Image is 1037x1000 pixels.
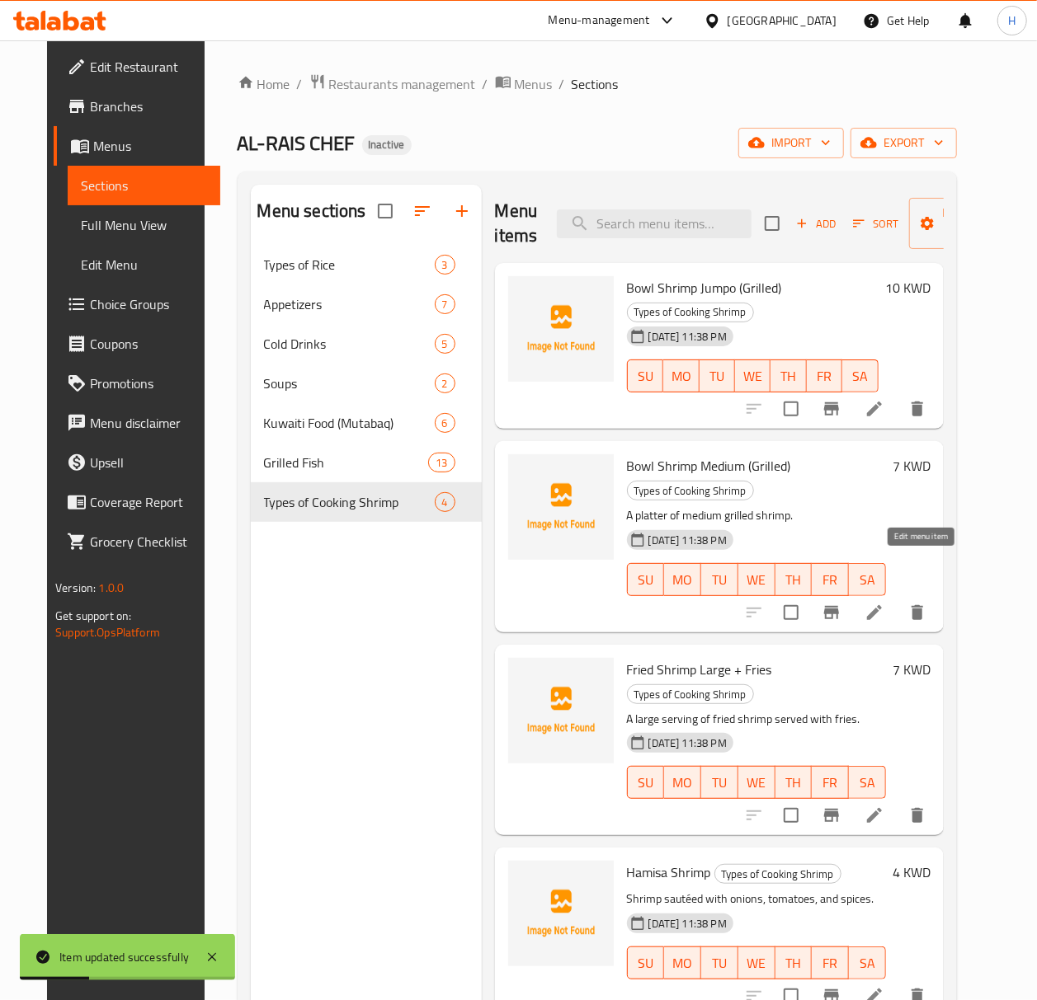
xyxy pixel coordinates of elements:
[634,771,658,795] span: SU
[898,389,937,429] button: delete
[922,203,1006,244] span: Manage items
[549,11,650,31] div: Menu-management
[849,211,903,237] button: Sort
[742,364,764,388] span: WE
[664,946,701,979] button: MO
[893,454,931,477] h6: 7 KWD
[264,373,435,393] div: Soups
[238,73,957,95] nav: breadcrumb
[627,453,791,478] span: Bowl Shrimp Medium (Grilled)
[634,568,658,592] span: SU
[813,364,836,388] span: FR
[627,860,711,885] span: Hamisa Shrimp
[251,238,482,528] nav: Menu sections
[818,568,842,592] span: FR
[264,255,435,275] span: Types of Rice
[68,245,220,284] a: Edit Menu
[642,329,733,345] span: [DATE] 11:38 PM
[435,413,455,433] div: items
[842,211,909,237] span: Sort items
[849,364,871,388] span: SA
[435,294,455,314] div: items
[849,766,886,799] button: SA
[403,191,442,231] span: Sort sections
[642,533,733,548] span: [DATE] 11:38 PM
[362,138,412,152] span: Inactive
[54,324,220,364] a: Coupons
[264,334,435,354] span: Cold Drinks
[264,492,435,512] div: Types of Cooking Shrimp
[628,685,753,704] span: Types of Cooking Shrimp
[898,796,937,835] button: delete
[495,199,538,248] h2: Menu items
[1008,12,1016,30] span: H
[55,577,96,599] span: Version:
[627,657,772,682] span: Fried Shrimp Large + Fries
[782,951,806,975] span: TH
[90,453,207,472] span: Upsell
[90,413,207,433] span: Menu disclaimer
[782,771,806,795] span: TH
[774,595,808,630] span: Select to update
[436,257,455,273] span: 3
[54,87,220,126] a: Branches
[812,946,849,979] button: FR
[264,413,435,433] span: Kuwaiti Food (Mutabaq)
[774,392,808,426] span: Select to update
[663,359,699,392] button: MO
[251,403,482,443] div: Kuwaiti Food (Mutabaq)6
[264,453,429,472] span: Grilled Fish
[59,948,189,966] div: Item updated successfully
[54,126,220,166] a: Menus
[627,709,886,730] p: A large serving of fried shrimp served with fries.
[807,359,842,392] button: FR
[706,364,728,388] span: TU
[728,12,837,30] div: [GEOGRAPHIC_DATA]
[671,771,695,795] span: MO
[818,771,842,795] span: FR
[54,47,220,87] a: Edit Restaurant
[559,74,565,94] li: /
[865,399,884,419] a: Edit menu item
[436,376,455,392] span: 2
[893,861,931,884] h6: 4 KWD
[700,359,735,392] button: TU
[368,194,403,228] span: Select all sections
[627,889,886,909] p: Shrimp sautéed with onions, tomatoes, and spices.
[634,364,657,388] span: SU
[642,735,733,751] span: [DATE] 11:38 PM
[90,373,207,393] span: Promotions
[738,563,775,596] button: WE
[627,359,663,392] button: SU
[775,563,813,596] button: TH
[54,284,220,324] a: Choice Groups
[790,211,842,237] span: Add item
[771,359,806,392] button: TH
[429,455,454,471] span: 13
[818,951,842,975] span: FR
[856,771,879,795] span: SA
[627,505,886,526] p: A platter of medium grilled shrimp.
[849,563,886,596] button: SA
[745,771,769,795] span: WE
[508,454,614,560] img: Bowl Shrimp Medium (Grilled)
[627,563,665,596] button: SU
[54,403,220,443] a: Menu disclaimer
[251,284,482,324] div: Appetizers7
[309,73,476,95] a: Restaurants management
[777,364,799,388] span: TH
[628,481,753,500] span: Types of Cooking Shrimp
[68,166,220,205] a: Sections
[436,495,455,510] span: 4
[436,415,455,431] span: 6
[755,206,790,241] span: Select section
[851,128,957,158] button: export
[775,946,813,979] button: TH
[738,946,775,979] button: WE
[812,766,849,799] button: FR
[508,658,614,763] img: Fried Shrimp Large + Fries
[238,124,356,162] span: AL-RAIS CHEF
[856,568,879,592] span: SA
